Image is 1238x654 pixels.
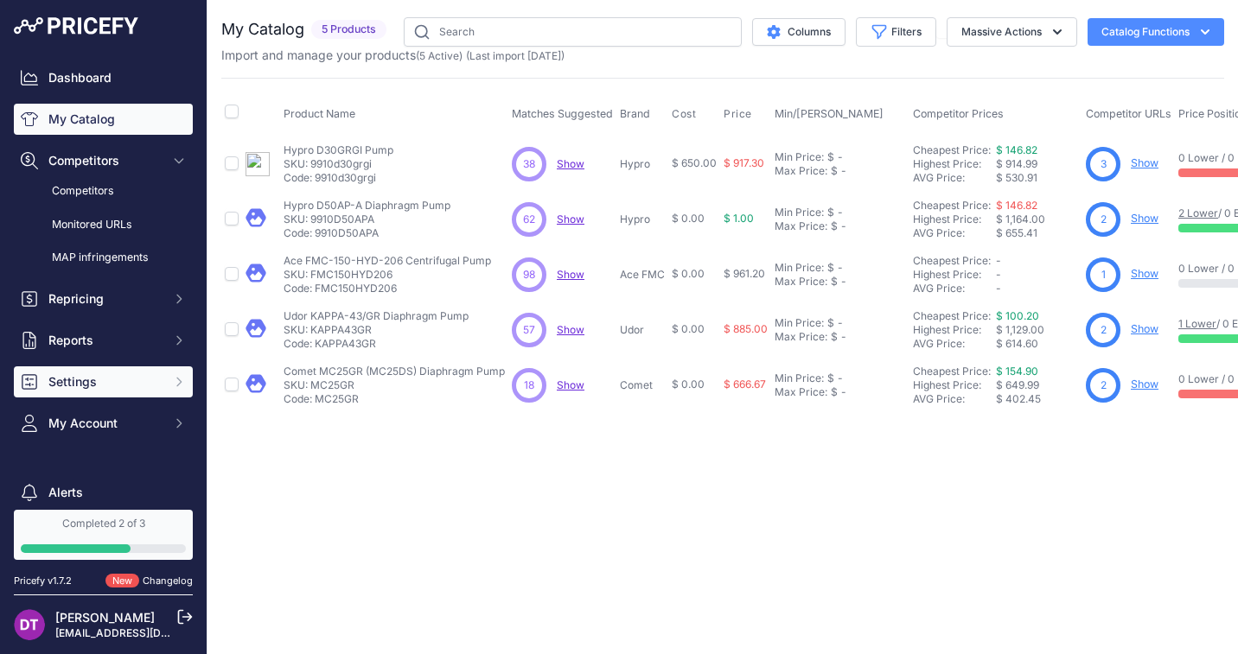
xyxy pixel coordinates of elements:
[834,371,843,385] div: -
[996,199,1037,212] a: $ 146.82
[14,243,193,273] a: MAP infringements
[1131,378,1158,390] a: Show
[913,171,996,185] div: AVG Price:
[55,626,236,639] a: [EMAIL_ADDRESS][DOMAIN_NAME]
[827,261,834,275] div: $
[996,378,1039,391] span: $ 649.99
[913,323,996,337] div: Highest Price:
[831,275,838,289] div: $
[834,261,843,275] div: -
[996,213,1045,225] span: $ 1,164.00
[620,213,665,226] p: Hypro
[913,107,1004,120] span: Competitor Prices
[838,219,846,233] div: -
[775,371,824,385] div: Min Price:
[775,385,827,399] div: Max Price:
[1088,18,1224,46] button: Catalog Functions
[831,330,838,344] div: $
[996,157,1037,170] span: $ 914.99
[284,365,505,378] p: Comet MC25GR (MC25DS) Diaphragm Pump
[996,392,1079,406] div: $ 402.45
[1086,107,1171,120] span: Competitor URLs
[672,322,705,335] span: $ 0.00
[14,366,193,397] button: Settings
[523,156,535,172] span: 38
[284,254,491,268] p: Ace FMC-150-HYD-206 Centrifugal Pump
[913,199,991,212] a: Cheapest Price:
[913,268,996,282] div: Highest Price:
[620,157,665,171] p: Hypro
[996,337,1079,351] div: $ 614.60
[284,213,450,226] p: SKU: 9910D50APA
[913,254,991,267] a: Cheapest Price:
[996,323,1044,336] span: $ 1,129.00
[996,171,1079,185] div: $ 530.91
[284,392,505,406] p: Code: MC25GR
[48,152,162,169] span: Competitors
[284,282,491,295] p: Code: FMC150HYD206
[512,107,613,120] span: Matches Suggested
[419,49,459,62] a: 5 Active
[284,143,393,157] p: Hypro D30GRGI Pump
[913,337,996,351] div: AVG Price:
[724,107,756,121] button: Price
[724,267,765,280] span: $ 961.20
[1101,267,1106,283] span: 1
[775,275,827,289] div: Max Price:
[620,323,665,337] p: Udor
[557,378,584,391] a: Show
[913,365,991,378] a: Cheapest Price:
[284,268,491,282] p: SKU: FMC150HYD206
[672,107,696,121] span: Cost
[523,267,535,283] span: 98
[996,143,1037,156] a: $ 146.82
[913,143,991,156] a: Cheapest Price:
[996,226,1079,240] div: $ 655.41
[557,157,584,170] a: Show
[284,199,450,213] p: Hypro D50AP-A Diaphragm Pump
[557,268,584,281] a: Show
[838,330,846,344] div: -
[752,18,846,46] button: Columns
[775,107,884,120] span: Min/[PERSON_NAME]
[523,212,535,227] span: 62
[724,156,764,169] span: $ 917.30
[14,408,193,439] button: My Account
[831,385,838,399] div: $
[1131,212,1158,225] a: Show
[834,316,843,330] div: -
[14,477,193,508] a: Alerts
[913,157,996,171] div: Highest Price:
[14,145,193,176] button: Competitors
[834,206,843,219] div: -
[996,268,1001,281] span: -
[996,365,1038,378] a: $ 154.90
[14,325,193,356] button: Reports
[775,150,824,164] div: Min Price:
[827,150,834,164] div: $
[284,171,393,185] p: Code: 9910d30grgi
[1101,322,1107,338] span: 2
[996,309,1039,322] a: $ 100.20
[404,17,742,47] input: Search
[14,104,193,135] a: My Catalog
[913,378,996,392] div: Highest Price:
[48,332,162,349] span: Reports
[724,107,752,121] span: Price
[284,323,469,337] p: SKU: KAPPA43GR
[55,610,155,625] a: [PERSON_NAME]
[466,49,565,62] span: (Last import [DATE])
[48,290,162,308] span: Repricing
[672,212,705,225] span: $ 0.00
[834,150,843,164] div: -
[996,282,1001,295] span: -
[831,219,838,233] div: $
[620,107,650,120] span: Brand
[724,212,754,225] span: $ 1.00
[105,574,139,588] span: New
[416,49,463,62] span: ( )
[838,275,846,289] div: -
[672,107,699,121] button: Cost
